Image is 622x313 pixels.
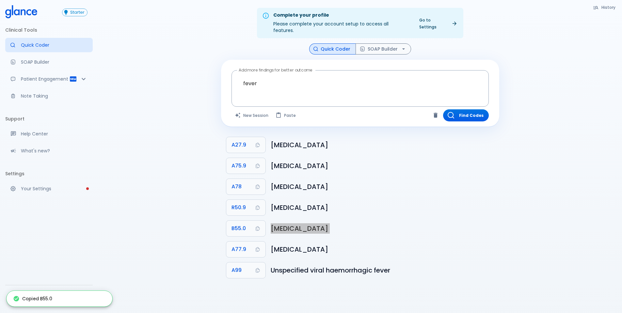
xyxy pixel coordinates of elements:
div: Recent updates and feature releases [5,144,93,158]
div: Complete your profile [273,12,410,19]
a: Advanced note-taking [5,89,93,103]
span: A27.9 [231,140,246,149]
span: Starter [68,10,87,15]
a: Go to Settings [415,15,461,32]
textarea: fever [236,73,484,94]
h6: Visceral leishmaniasis [271,223,494,234]
button: Copy Code A78 to clipboard [226,179,265,195]
div: Copied B55.0 [13,293,52,305]
span: B55.0 [231,224,246,233]
p: Your Settings [21,185,88,192]
h6: Spotted fever, unspecified [271,244,494,255]
li: Settings [5,166,93,181]
p: Patient Engagement [21,76,69,82]
button: Quick Coder [309,43,356,55]
p: SOAP Builder [21,59,88,65]
span: A99 [231,266,242,275]
button: History [590,3,619,12]
a: Please complete account setup [5,181,93,196]
div: [PERSON_NAME]Glance Care [5,288,93,310]
p: Quick Coder [21,42,88,48]
button: Copy Code A77.9 to clipboard [226,242,265,257]
p: Note Taking [21,93,88,99]
p: Help Center [21,131,88,137]
button: Copy Code A75.9 to clipboard [226,158,265,174]
a: Moramiz: Find ICD10AM codes instantly [5,38,93,52]
button: Clears all inputs and results. [231,109,272,121]
div: Patient Reports & Referrals [5,72,93,86]
button: Copy Code B55.0 to clipboard [226,221,265,236]
li: Clinical Tools [5,22,93,38]
button: Find Codes [443,109,489,121]
a: Docugen: Compose a clinical documentation in seconds [5,55,93,69]
span: R50.9 [231,203,246,212]
a: Get help from our support team [5,127,93,141]
h6: Typhus fever, unspecified [271,161,494,171]
div: Please complete your account setup to access all features. [273,10,410,36]
span: A77.9 [231,245,246,254]
li: Support [5,111,93,127]
span: A78 [231,182,242,191]
h6: Fever, unspecified [271,202,494,213]
button: Copy Code R50.9 to clipboard [226,200,265,215]
span: A75.9 [231,161,246,170]
h6: Unspecified viral haemorrhagic fever [271,265,494,275]
button: Copy Code A99 to clipboard [226,262,265,278]
button: SOAP Builder [356,43,411,55]
h6: Leptospirosis, unspecified [271,140,494,150]
button: Starter [62,8,88,16]
h6: Q fever [271,181,494,192]
button: Copy Code A27.9 to clipboard [226,137,265,153]
a: Click to view or change your subscription [62,8,93,16]
button: Paste from clipboard [272,109,300,121]
button: Clear [431,110,440,120]
p: What's new? [21,148,88,154]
